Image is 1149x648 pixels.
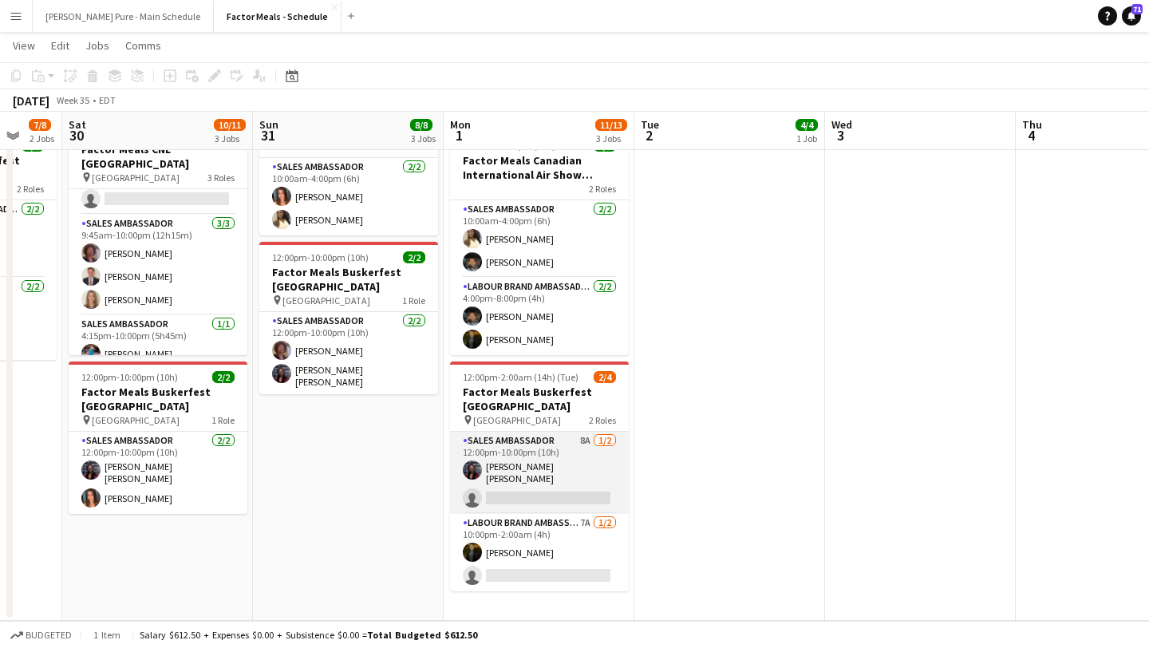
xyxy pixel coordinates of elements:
[796,119,818,131] span: 4/4
[463,371,578,383] span: 12:00pm-2:00am (14h) (Tue)
[88,629,126,641] span: 1 item
[30,132,54,144] div: 2 Jobs
[69,119,247,355] app-job-card: 9:45am-10:00pm (12h15m)4/5Factor Meals CNE [GEOGRAPHIC_DATA] [GEOGRAPHIC_DATA]3 RolesSales Ambass...
[450,385,629,413] h3: Factor Meals Buskerfest [GEOGRAPHIC_DATA]
[45,35,76,56] a: Edit
[259,158,438,235] app-card-role: Sales Ambassador2/210:00am-4:00pm (6h)[PERSON_NAME][PERSON_NAME]
[589,414,616,426] span: 2 Roles
[595,119,627,131] span: 11/13
[589,183,616,195] span: 2 Roles
[450,514,629,591] app-card-role: Labour Brand Ambassadors7A1/210:00pm-2:00am (4h)[PERSON_NAME]
[13,93,49,109] div: [DATE]
[257,126,278,144] span: 31
[282,294,370,306] span: [GEOGRAPHIC_DATA]
[831,117,852,132] span: Wed
[140,629,477,641] div: Salary $612.50 + Expenses $0.00 + Subsistence $0.00 =
[259,242,438,394] app-job-card: 12:00pm-10:00pm (10h)2/2Factor Meals Buskerfest [GEOGRAPHIC_DATA] [GEOGRAPHIC_DATA]1 RoleSales Am...
[272,251,369,263] span: 12:00pm-10:00pm (10h)
[92,172,180,184] span: [GEOGRAPHIC_DATA]
[92,414,180,426] span: [GEOGRAPHIC_DATA]
[410,119,432,131] span: 8/8
[69,315,247,369] app-card-role: Sales Ambassador1/14:15pm-10:00pm (5h45m)[PERSON_NAME]
[69,117,86,132] span: Sat
[450,278,629,355] app-card-role: Labour Brand Ambassadors2/24:00pm-8:00pm (4h)[PERSON_NAME][PERSON_NAME]
[17,183,44,195] span: 2 Roles
[1131,4,1143,14] span: 71
[214,1,342,32] button: Factor Meals - Schedule
[594,371,616,383] span: 2/4
[81,371,178,383] span: 12:00pm-10:00pm (10h)
[403,251,425,263] span: 2/2
[6,35,41,56] a: View
[796,132,817,144] div: 1 Job
[259,117,278,132] span: Sun
[99,94,116,106] div: EDT
[13,38,35,53] span: View
[79,35,116,56] a: Jobs
[1122,6,1141,26] a: 71
[69,362,247,514] app-job-card: 12:00pm-10:00pm (10h)2/2Factor Meals Buskerfest [GEOGRAPHIC_DATA] [GEOGRAPHIC_DATA]1 RoleSales Am...
[448,126,471,144] span: 1
[829,126,852,144] span: 3
[1020,126,1042,144] span: 4
[473,414,561,426] span: [GEOGRAPHIC_DATA]
[450,117,471,132] span: Mon
[8,626,74,644] button: Budgeted
[450,153,629,182] h3: Factor Meals Canadian International Air Show [GEOGRAPHIC_DATA]
[215,132,245,144] div: 3 Jobs
[69,142,247,171] h3: Factor Meals CNE [GEOGRAPHIC_DATA]
[411,132,436,144] div: 3 Jobs
[119,35,168,56] a: Comms
[450,130,629,355] app-job-card: 10:00am-8:00pm (10h)4/4Factor Meals Canadian International Air Show [GEOGRAPHIC_DATA]2 RolesSales...
[641,117,659,132] span: Tue
[69,385,247,413] h3: Factor Meals Buskerfest [GEOGRAPHIC_DATA]
[450,200,629,278] app-card-role: Sales Ambassador2/210:00am-4:00pm (6h)[PERSON_NAME][PERSON_NAME]
[29,119,51,131] span: 7/8
[69,432,247,514] app-card-role: Sales Ambassador2/212:00pm-10:00pm (10h)[PERSON_NAME] [PERSON_NAME][PERSON_NAME]
[638,126,659,144] span: 2
[596,132,626,144] div: 3 Jobs
[259,312,438,394] app-card-role: Sales Ambassador2/212:00pm-10:00pm (10h)[PERSON_NAME][PERSON_NAME] [PERSON_NAME]
[207,172,235,184] span: 3 Roles
[450,432,629,514] app-card-role: Sales Ambassador8A1/212:00pm-10:00pm (10h)[PERSON_NAME] [PERSON_NAME]
[85,38,109,53] span: Jobs
[69,215,247,315] app-card-role: Sales Ambassador3/39:45am-10:00pm (12h15m)[PERSON_NAME][PERSON_NAME][PERSON_NAME]
[402,294,425,306] span: 1 Role
[26,630,72,641] span: Budgeted
[214,119,246,131] span: 10/11
[259,88,438,235] app-job-card: 10:00am-4:00pm (6h)2/2Factor Meals Canadian International Air Show [GEOGRAPHIC_DATA]1 RoleSales A...
[212,371,235,383] span: 2/2
[211,414,235,426] span: 1 Role
[33,1,214,32] button: [PERSON_NAME] Pure - Main Schedule
[53,94,93,106] span: Week 35
[66,126,86,144] span: 30
[450,362,629,591] app-job-card: 12:00pm-2:00am (14h) (Tue)2/4Factor Meals Buskerfest [GEOGRAPHIC_DATA] [GEOGRAPHIC_DATA]2 RolesSa...
[125,38,161,53] span: Comms
[1022,117,1042,132] span: Thu
[367,629,477,641] span: Total Budgeted $612.50
[259,265,438,294] h3: Factor Meals Buskerfest [GEOGRAPHIC_DATA]
[51,38,69,53] span: Edit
